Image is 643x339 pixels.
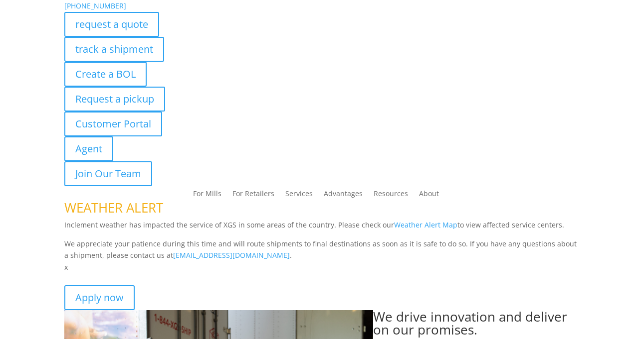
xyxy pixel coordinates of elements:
span: WEATHER ALERT [64,199,163,217]
a: track a shipment [64,37,164,62]
a: About [419,190,439,201]
a: request a quote [64,12,159,37]
a: Create a BOL [64,62,147,87]
a: Weather Alert Map [394,220,457,229]
a: Advantages [324,190,363,201]
a: [PHONE_NUMBER] [64,1,126,10]
a: Apply now [64,285,135,310]
p: x [64,261,579,273]
a: Agent [64,136,113,161]
a: Resources [374,190,408,201]
a: Customer Portal [64,112,162,136]
a: Request a pickup [64,87,165,112]
a: Join Our Team [64,161,152,186]
a: For Mills [193,190,221,201]
p: Inclement weather has impacted the service of XGS in some areas of the country. Please check our ... [64,219,579,238]
a: [EMAIL_ADDRESS][DOMAIN_NAME] [173,250,290,260]
a: Services [285,190,313,201]
a: For Retailers [232,190,274,201]
p: We appreciate your patience during this time and will route shipments to final destinations as so... [64,238,579,262]
strong: Join the best team in the flooring industry. [64,274,213,284]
